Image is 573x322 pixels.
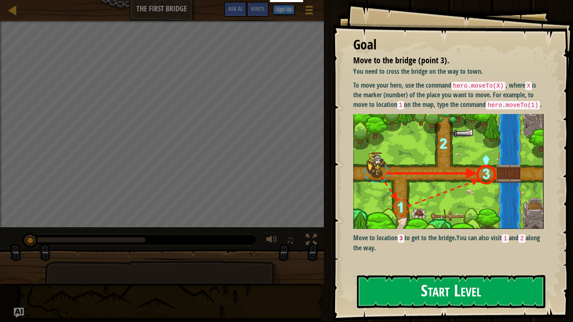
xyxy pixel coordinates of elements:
code: 3 [398,234,405,243]
p: To move your hero, use the command , where is the marker (number) of the place you want to move. ... [353,80,544,110]
code: 2 [518,234,526,243]
code: 1 [502,234,509,243]
button: Start Level [357,275,545,308]
p: You can also visit and along the way. [353,233,544,252]
span: Move to the bridge (point 3). [353,55,449,66]
span: ♫ [286,234,294,246]
span: Ask AI [228,5,242,13]
button: Show game menu [299,2,320,21]
strong: Move to location to get to the bridge. [353,233,457,242]
button: Sign Up [273,5,294,15]
button: Ask AI [224,2,247,17]
div: Goal [353,35,544,55]
li: Move to the bridge (point 3). [343,55,542,67]
button: Ask AI [14,308,24,318]
button: ♫ [284,232,299,249]
code: hero.moveTo(1) [486,101,540,109]
img: M7l1b [353,114,544,229]
p: You need to cross the bridge on the way to town. [353,67,544,76]
span: Hints [251,5,265,13]
button: Toggle fullscreen [303,232,320,249]
code: hero.moveTo(X) [451,82,505,90]
button: Adjust volume [263,232,280,249]
code: 1 [397,101,404,109]
code: X [525,82,532,90]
